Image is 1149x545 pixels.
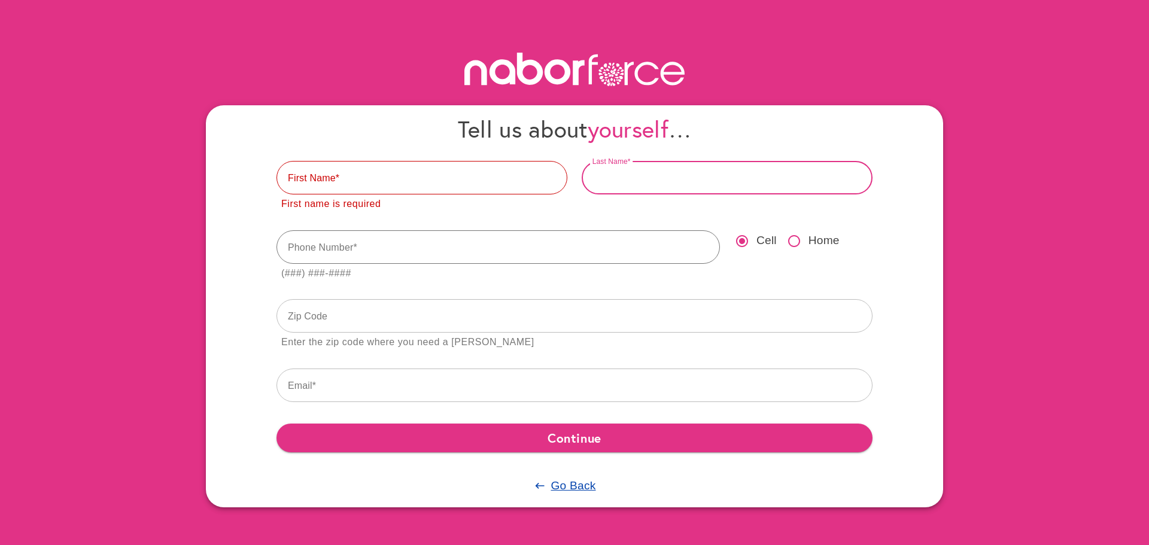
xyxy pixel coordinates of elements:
span: Home [808,232,840,249]
div: Enter the zip code where you need a [PERSON_NAME] [281,334,534,351]
span: Continue [286,427,863,449]
div: First name is required [281,196,381,212]
span: Cell [756,232,777,249]
u: Go Back [551,479,595,492]
div: (###) ###-#### [281,266,351,282]
h4: Tell us about … [276,115,873,143]
button: Continue [276,424,873,452]
span: yourself [588,114,668,144]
